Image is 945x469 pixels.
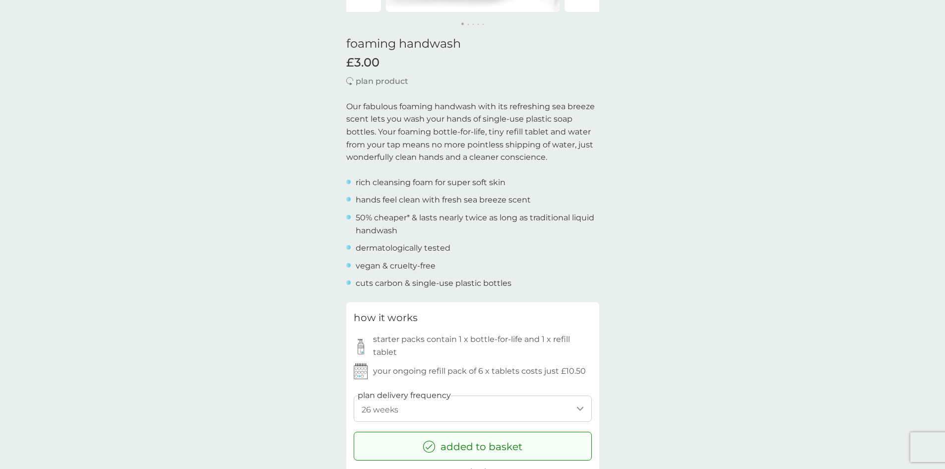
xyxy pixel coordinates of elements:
label: plan delivery frequency [358,389,451,402]
h1: foaming handwash [346,37,599,51]
p: rich cleansing foam for super soft skin [356,176,505,189]
p: vegan & cruelty-free [356,260,436,272]
p: your ongoing refill pack of 6 x tablets costs just £10.50 [373,365,586,378]
p: plan product [356,75,408,88]
span: £3.00 [346,56,379,70]
p: 50% cheaper* & lasts nearly twice as long as traditional liquid handwash [356,211,599,237]
p: dermatologically tested [356,242,450,255]
p: cuts carbon & single-use plastic bottles [356,277,511,290]
button: added to basket [354,432,592,461]
h3: how it works [354,310,418,326]
p: added to basket [441,439,522,455]
p: starter packs contain 1 x bottle-for-life and 1 x refill tablet [373,333,592,358]
p: hands feel clean with fresh sea breeze scent [356,194,531,206]
p: Our fabulous foaming handwash with its refreshing sea breeze scent lets you wash your hands of si... [346,100,599,164]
